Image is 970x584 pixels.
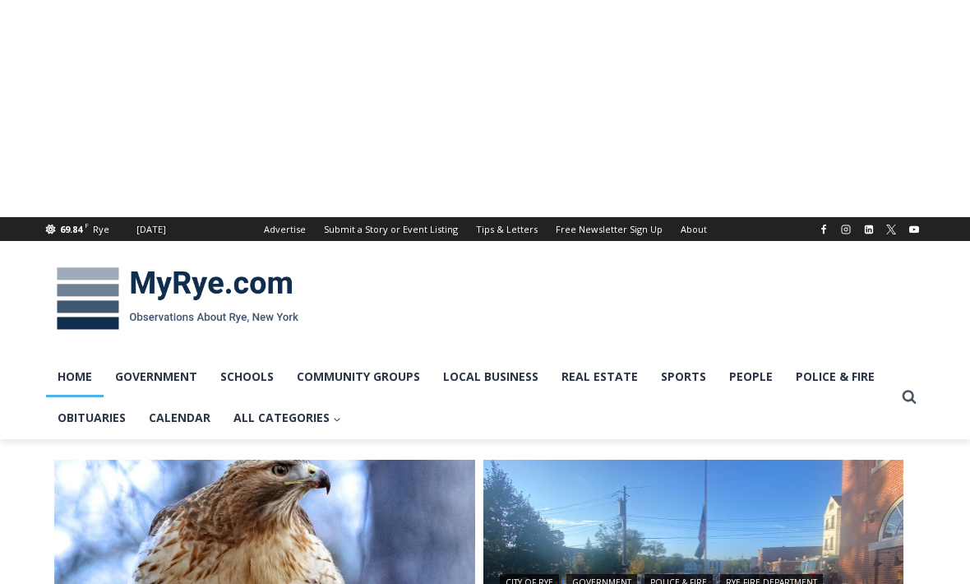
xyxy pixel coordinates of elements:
[784,356,886,397] a: Police & Fire
[136,222,166,237] div: [DATE]
[432,356,550,397] a: Local Business
[46,356,894,439] nav: Primary Navigation
[46,356,104,397] a: Home
[233,409,341,427] span: All Categories
[85,220,89,229] span: F
[285,356,432,397] a: Community Groups
[672,217,716,241] a: About
[649,356,718,397] a: Sports
[904,220,924,239] a: YouTube
[93,222,109,237] div: Rye
[814,220,834,239] a: Facebook
[137,397,222,438] a: Calendar
[46,397,137,438] a: Obituaries
[550,356,649,397] a: Real Estate
[315,217,467,241] a: Submit a Story or Event Listing
[547,217,672,241] a: Free Newsletter Sign Up
[836,220,856,239] a: Instagram
[255,217,315,241] a: Advertise
[209,356,285,397] a: Schools
[46,256,309,341] img: MyRye.com
[859,220,879,239] a: Linkedin
[255,217,716,241] nav: Secondary Navigation
[718,356,784,397] a: People
[60,223,82,235] span: 69.84
[881,220,901,239] a: X
[104,356,209,397] a: Government
[222,397,353,438] a: All Categories
[467,217,547,241] a: Tips & Letters
[894,382,924,412] button: View Search Form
